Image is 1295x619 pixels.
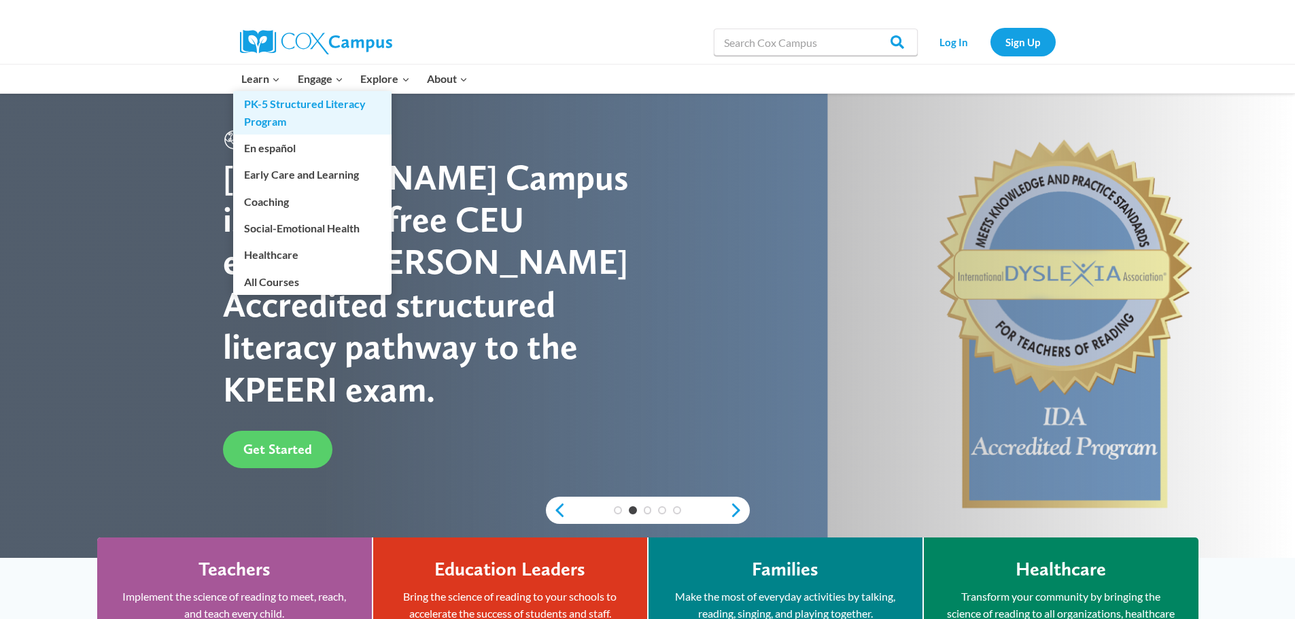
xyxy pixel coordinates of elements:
a: 2 [629,506,637,514]
a: 5 [673,506,681,514]
a: PK-5 Structured Literacy Program [233,91,392,135]
a: Log In [925,28,984,56]
a: 1 [614,506,622,514]
div: content slider buttons [546,497,750,524]
button: Child menu of About [418,65,477,93]
h4: Education Leaders [434,558,585,581]
h4: Teachers [198,558,271,581]
a: next [729,502,750,518]
a: Social-Emotional Health [233,215,392,241]
a: Get Started [223,431,332,468]
nav: Secondary Navigation [925,28,1056,56]
a: Healthcare [233,242,392,268]
h4: Families [752,558,818,581]
a: Early Care and Learning [233,162,392,188]
div: [PERSON_NAME] Campus is the only free CEU earning, [PERSON_NAME] Accredited structured literacy p... [223,156,648,410]
nav: Primary Navigation [233,65,477,93]
a: Sign Up [990,28,1056,56]
button: Child menu of Explore [352,65,419,93]
button: Child menu of Engage [289,65,352,93]
a: All Courses [233,268,392,294]
button: Child menu of Learn [233,65,290,93]
a: En español [233,135,392,161]
a: Coaching [233,188,392,214]
a: 3 [644,506,652,514]
input: Search Cox Campus [714,29,918,56]
a: 4 [658,506,666,514]
h4: Healthcare [1016,558,1106,581]
img: Cox Campus [240,30,392,54]
span: Get Started [243,441,312,457]
a: previous [546,502,566,518]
